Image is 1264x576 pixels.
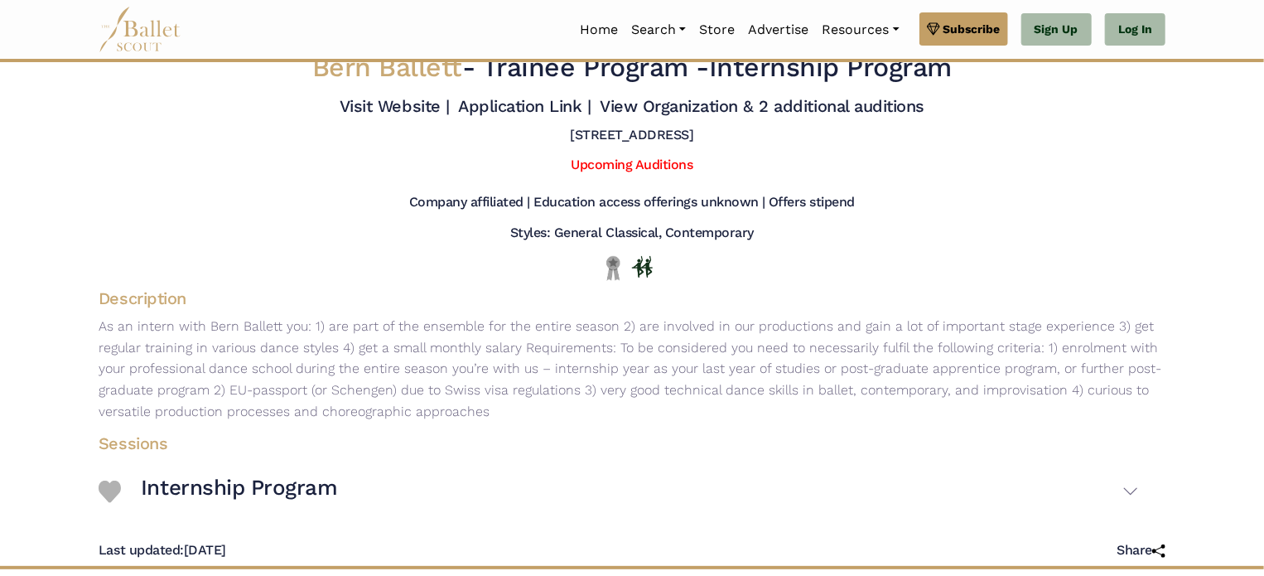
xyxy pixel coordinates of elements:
[1105,13,1165,46] a: Log In
[573,12,625,47] a: Home
[85,433,1152,454] h4: Sessions
[141,467,1139,515] button: Internship Program
[141,474,337,502] h3: Internship Program
[99,481,121,503] img: Heart
[85,316,1179,422] p: As an intern with Bern Ballett you: 1) are part of the ensemble for the entire season 2) are invo...
[340,96,450,116] a: Visit Website |
[919,12,1008,46] a: Subscribe
[927,20,940,38] img: gem.svg
[312,51,462,83] span: Bern Ballett
[571,157,692,172] a: Upcoming Auditions
[190,51,1074,85] h2: - Internship Program
[632,256,653,278] img: In Person
[99,542,184,558] span: Last updated:
[943,20,1001,38] span: Subscribe
[99,542,226,559] h5: [DATE]
[741,12,815,47] a: Advertise
[409,194,530,211] h5: Company affiliated |
[625,12,692,47] a: Search
[692,12,741,47] a: Store
[603,255,624,281] img: Local
[482,51,709,83] span: Trainee Program -
[600,96,924,116] a: View Organization & 2 additional auditions
[570,127,693,144] h5: [STREET_ADDRESS]
[458,96,591,116] a: Application Link |
[1117,542,1165,559] h5: Share
[769,194,855,211] h5: Offers stipend
[85,288,1179,309] h4: Description
[533,194,765,211] h5: Education access offerings unknown |
[1021,13,1092,46] a: Sign Up
[510,225,754,242] h5: Styles: General Classical, Contemporary
[815,12,905,47] a: Resources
